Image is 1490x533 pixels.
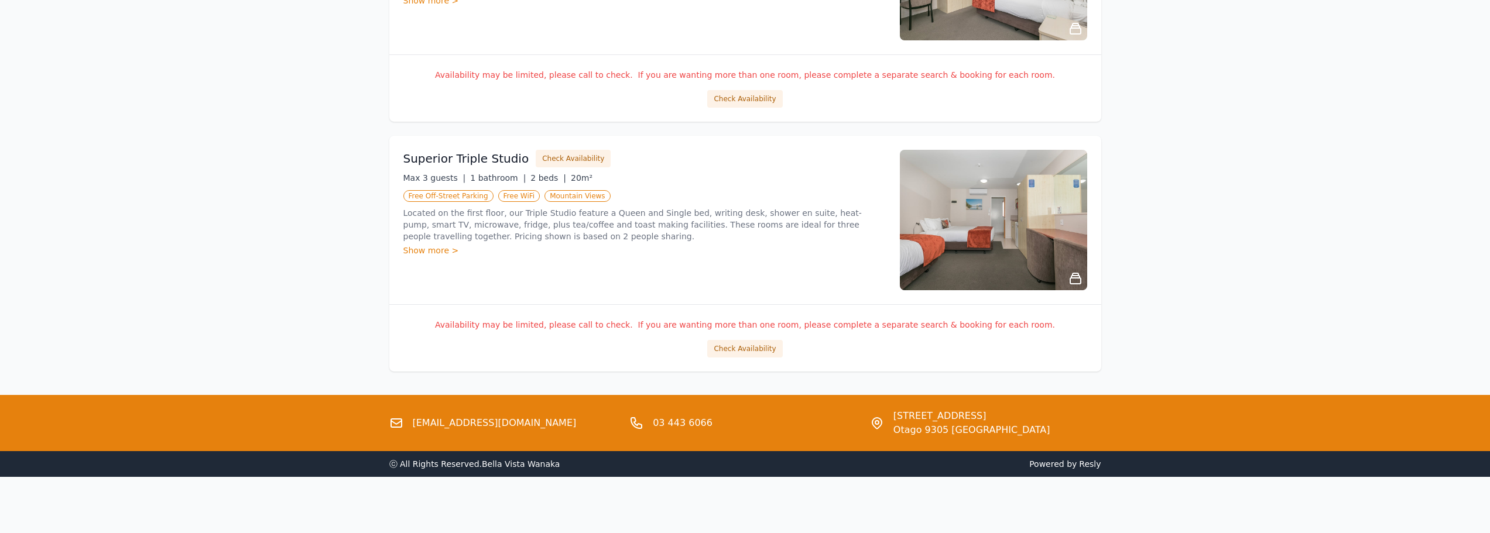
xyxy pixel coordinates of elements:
[403,69,1087,81] p: Availability may be limited, please call to check. If you are wanting more than one room, please ...
[498,190,540,202] span: Free WiFi
[571,173,592,183] span: 20m²
[403,245,886,256] div: Show more >
[893,423,1050,437] span: Otago 9305 [GEOGRAPHIC_DATA]
[544,190,610,202] span: Mountain Views
[389,459,560,469] span: ⓒ All Rights Reserved. Bella Vista Wanaka
[403,173,466,183] span: Max 3 guests |
[403,319,1087,331] p: Availability may be limited, please call to check. If you are wanting more than one room, please ...
[403,150,529,167] h3: Superior Triple Studio
[1079,459,1101,469] a: Resly
[707,90,782,108] button: Check Availability
[750,458,1101,470] span: Powered by
[403,207,886,242] p: Located on the first floor, our Triple Studio feature a Queen and Single bed, writing desk, showe...
[893,409,1050,423] span: [STREET_ADDRESS]
[653,416,713,430] a: 03 443 6066
[530,173,566,183] span: 2 beds |
[470,173,526,183] span: 1 bathroom |
[413,416,577,430] a: [EMAIL_ADDRESS][DOMAIN_NAME]
[536,150,611,167] button: Check Availability
[707,340,782,357] button: Check Availability
[403,190,494,202] span: Free Off-Street Parking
